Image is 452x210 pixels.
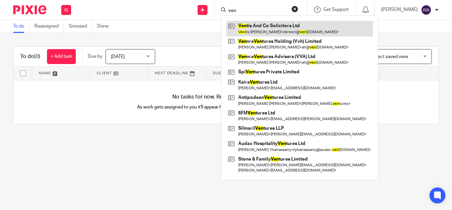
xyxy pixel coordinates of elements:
span: [DATE] [111,54,125,59]
span: (0) [34,54,40,59]
span: Get Support [323,7,349,12]
img: svg%3E [421,5,431,15]
p: As work gets assigned to you it'll appear here automatically, helping you stay organised. [120,104,332,110]
a: To do [13,20,29,33]
a: + Add task [47,49,76,64]
a: Reassigned [34,20,64,33]
button: Clear [292,6,298,12]
span: Select saved view [371,54,408,59]
h4: No tasks for now. Relax and enjoy your day! [14,94,438,101]
a: Snoozed [69,20,92,33]
img: Pixie [13,5,46,14]
p: Due by [88,53,102,60]
input: Search [228,8,287,14]
a: Done [97,20,113,33]
h1: To do [20,53,40,60]
p: [PERSON_NAME] [381,6,418,13]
